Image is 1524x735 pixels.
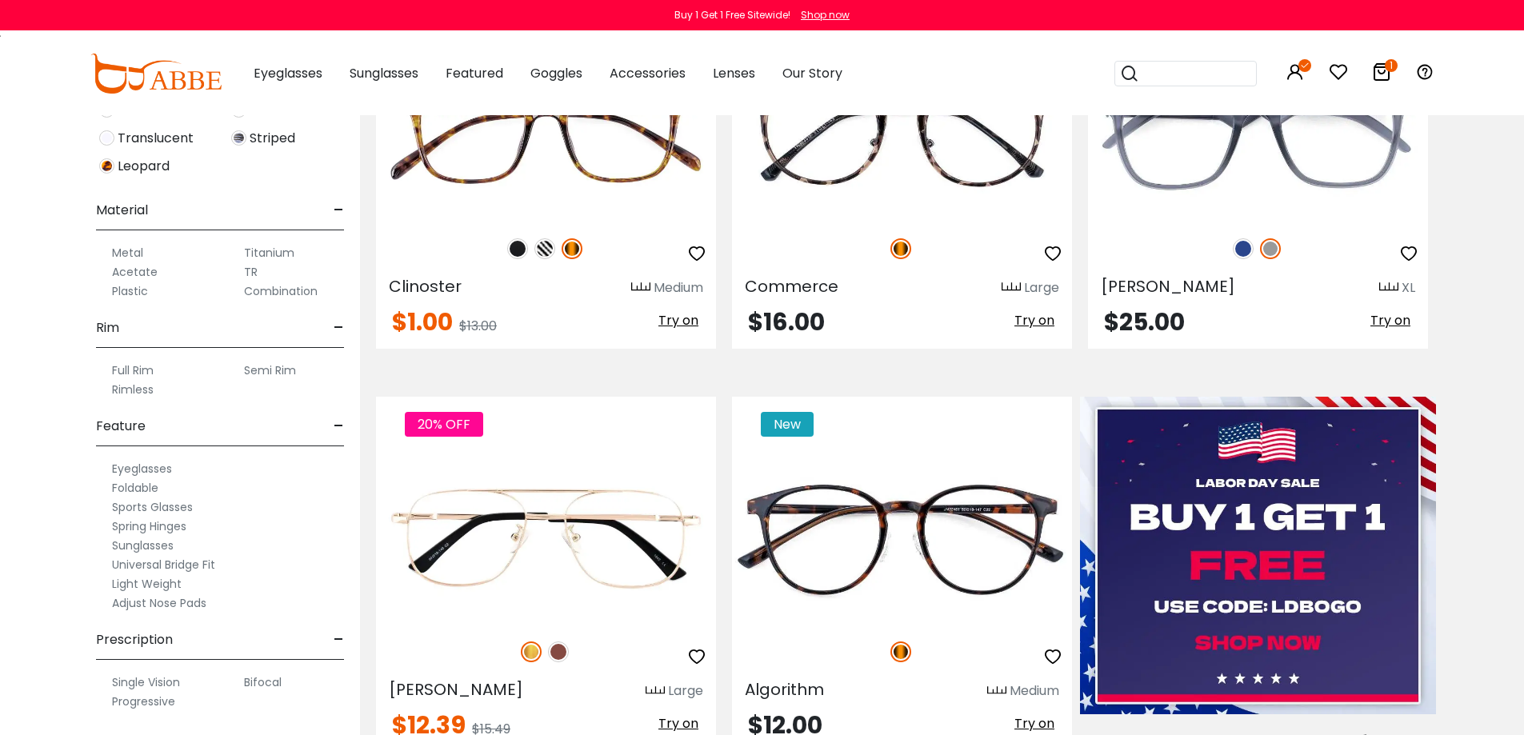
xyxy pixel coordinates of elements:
[112,692,175,711] label: Progressive
[112,574,182,593] label: Light Weight
[96,407,146,445] span: Feature
[534,238,555,259] img: Pattern
[562,238,582,259] img: Tortoise
[668,681,703,701] div: Large
[112,380,154,399] label: Rimless
[1402,278,1415,298] div: XL
[112,478,158,497] label: Foldable
[1104,305,1185,339] span: $25.00
[530,64,582,82] span: Goggles
[118,129,194,148] span: Translucent
[405,412,483,437] span: 20% OFF
[112,361,154,380] label: Full Rim
[1014,311,1054,330] span: Try on
[334,191,344,230] span: -
[112,517,186,536] label: Spring Hinges
[244,243,294,262] label: Titanium
[1088,50,1428,221] img: Gray Barnett - TR ,Universal Bridge Fit
[90,54,222,94] img: abbeglasses.com
[674,8,790,22] div: Buy 1 Get 1 Free Sitewide!
[244,673,282,692] label: Bifocal
[389,275,462,298] span: Clinoster
[392,305,453,339] span: $1.00
[658,714,698,733] span: Try on
[118,157,170,176] span: Leopard
[244,262,258,282] label: TR
[231,130,246,146] img: Striped
[1370,311,1410,330] span: Try on
[446,64,503,82] span: Featured
[112,262,158,282] label: Acetate
[1010,713,1059,734] button: Try on
[1372,66,1391,84] a: 1
[658,311,698,330] span: Try on
[507,238,528,259] img: Matte Black
[890,238,911,259] img: Tortoise
[112,536,174,555] label: Sunglasses
[521,641,542,662] img: Gold
[1101,275,1235,298] span: [PERSON_NAME]
[745,678,824,701] span: Algorithm
[1002,282,1021,294] img: size ruler
[334,621,344,659] span: -
[761,412,814,437] span: New
[99,158,114,174] img: Leopard
[1010,681,1059,701] div: Medium
[745,275,838,298] span: Commerce
[1379,282,1398,294] img: size ruler
[1010,310,1059,331] button: Try on
[244,361,296,380] label: Semi Rim
[250,129,295,148] span: Striped
[631,282,650,294] img: size ruler
[459,317,497,335] span: $13.00
[782,64,842,82] span: Our Story
[112,497,193,517] label: Sports Glasses
[112,243,143,262] label: Metal
[1260,238,1281,259] img: Gray
[654,278,703,298] div: Medium
[244,282,318,301] label: Combination
[112,459,172,478] label: Eyeglasses
[96,621,173,659] span: Prescription
[890,641,911,662] img: Tortoise
[112,673,180,692] label: Single Vision
[254,64,322,82] span: Eyeglasses
[389,678,523,701] span: [PERSON_NAME]
[376,454,716,625] img: Gold Gatewood - Metal ,Adjust Nose Pads
[112,555,215,574] label: Universal Bridge Fit
[376,50,716,221] img: Tortoise Clinoster - Plastic ,Universal Bridge Fit
[112,593,206,613] label: Adjust Nose Pads
[801,8,850,22] div: Shop now
[1233,238,1254,259] img: Blue
[793,8,850,22] a: Shop now
[646,685,665,697] img: size ruler
[1385,59,1398,72] i: 1
[732,50,1072,221] img: Tortoise Commerce - TR ,Adjust Nose Pads
[1024,278,1059,298] div: Large
[96,309,119,347] span: Rim
[548,641,569,662] img: Brown
[654,713,703,734] button: Try on
[99,130,114,146] img: Translucent
[1080,397,1436,715] img: Labor Day Sale
[334,407,344,445] span: -
[112,282,148,301] label: Plastic
[732,454,1072,625] img: Tortoise Algorithm - TR ,Adjust Nose Pads
[1014,714,1054,733] span: Try on
[713,64,755,82] span: Lenses
[334,309,344,347] span: -
[96,191,148,230] span: Material
[748,305,825,339] span: $16.00
[610,64,686,82] span: Accessories
[1366,310,1415,331] button: Try on
[987,685,1006,697] img: size ruler
[350,64,418,82] span: Sunglasses
[654,310,703,331] button: Try on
